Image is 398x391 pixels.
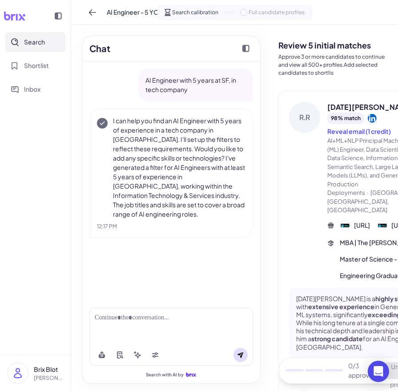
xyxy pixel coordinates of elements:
p: [PERSON_NAME][EMAIL_ADDRESS][DOMAIN_NAME] [34,374,64,382]
img: 公司logo [378,221,387,230]
strong: extensive experience [308,302,374,310]
div: 12:17 PM [97,222,245,230]
span: Shortlist [24,61,49,70]
span: Full candidate profiles [249,8,305,16]
span: Search [24,37,45,47]
p: Brix Blot [34,365,64,374]
span: 0 /3 approved [348,361,377,380]
button: Send message [233,348,248,362]
span: AI Engineer - 5 YOE, [GEOGRAPHIC_DATA], Tech [107,8,246,17]
div: R.R [289,102,320,133]
strong: strong candidate [311,335,363,343]
h2: Review 5 initial matches [278,39,391,51]
img: 公司logo [341,221,350,230]
div: Open Intercom Messenger [368,361,389,382]
span: · [367,189,369,196]
button: Shortlist [5,56,65,76]
p: Approve 3 or more candidates to continue and view all 500+ profiles.Add selected candidates to sh... [278,53,391,77]
p: I can help you find an AI Engineer with 5 years of experience in a tech company in [GEOGRAPHIC_DA... [113,116,245,219]
h2: Chat [89,42,110,55]
p: AI Engineer with 5 years at SF, in tech company [145,76,246,94]
button: Search [5,32,65,52]
div: 98 % match [327,113,364,124]
button: Inbox [5,79,65,99]
span: Search calibration [173,8,219,16]
span: [URL] [354,221,370,230]
button: Reveal email (1 credit) [327,127,391,136]
span: Inbox [24,85,40,94]
img: user_logo.png [8,363,28,383]
button: Collapse chat [239,41,253,56]
span: Search with AI by [146,372,184,378]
